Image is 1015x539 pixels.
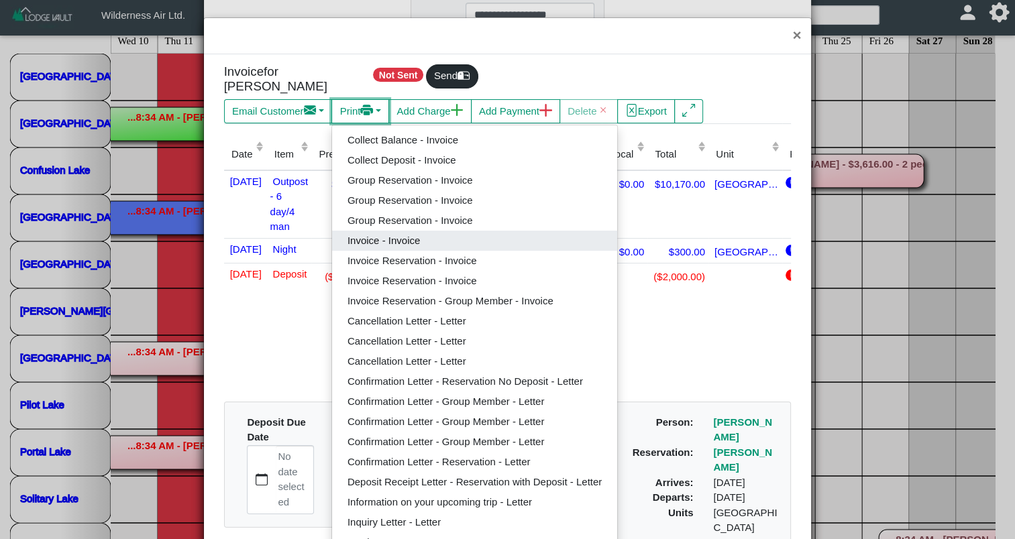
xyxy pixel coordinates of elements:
[332,231,617,251] a: Invoice - Invoice
[315,242,386,260] div: $300.00
[716,147,768,162] div: Unit
[315,267,386,285] div: ($2,000.00)
[360,104,373,117] svg: printer fill
[790,147,815,162] div: Kind
[332,190,617,211] a: Group Reservation - Invoice
[539,104,552,117] svg: plus lg
[227,265,262,280] span: [DATE]
[331,99,389,123] button: Printprinter fill
[274,147,297,162] div: Item
[426,64,478,88] button: Sendmailbox2
[655,147,694,162] div: Total
[653,491,694,503] b: Departs:
[703,475,788,491] div: [DATE]
[332,412,617,432] a: Confirmation Letter - Group Member - Letter
[332,291,617,311] a: Invoice Reservation - Group Member - Invoice
[248,446,275,514] button: calendar
[304,104,317,117] svg: envelope fill
[703,490,788,505] div: [DATE]
[224,64,351,95] h5: Invoice
[332,311,617,331] a: Cancellation Letter - Letter
[617,99,676,123] button: file excelExport
[224,64,327,94] span: for [PERSON_NAME]
[332,331,617,351] a: Cancellation Letter - Letter
[332,472,617,492] a: Deposit Receipt Letter - Reservation with Deposit - Letter
[609,147,633,162] div: Local
[605,242,644,260] div: $0.00
[682,104,695,117] svg: arrows angle expand
[332,130,617,150] a: Collect Balance - Invoice
[655,477,694,488] b: Arrives:
[332,452,617,472] a: Confirmation Letter - Reservation - Letter
[674,99,703,123] button: arrows angle expand
[651,267,705,285] div: ($2,000.00)
[227,173,262,187] span: [DATE]
[256,473,268,486] svg: calendar
[605,174,644,192] div: $0.00
[332,351,617,371] a: Cancellation Letter - Letter
[332,392,617,412] a: Confirmation Letter - Group Member - Letter
[668,507,694,518] b: Units
[247,416,306,443] b: Deposit Due Date
[270,265,307,280] span: Deposit
[332,211,617,231] a: Group Reservation - Invoice
[270,241,297,255] span: Night
[712,242,779,260] div: [GEOGRAPHIC_DATA]
[332,512,617,532] a: Inquiry Letter - Letter
[270,173,309,233] span: Outpost - 6 day/4 man
[373,68,423,82] span: Not Sent
[332,251,617,271] a: Invoice Reservation - Invoice
[231,147,253,162] div: Date
[224,99,333,123] button: Email Customerenvelope fill
[388,99,471,123] button: Add Chargeplus lg
[656,416,694,428] b: Person:
[559,99,618,123] button: Deletex
[633,446,694,458] b: Reservation:
[651,174,705,192] div: $10,170.00
[458,69,470,82] svg: mailbox2
[276,446,313,514] label: No date selected
[332,371,617,392] a: Confirmation Letter - Reservation No Deposit - Letter
[332,492,617,512] a: Information on your upcoming trip - Letter
[332,150,617,170] a: Collect Deposit - Invoice
[703,505,788,536] div: [GEOGRAPHIC_DATA]
[319,147,375,162] div: Pre Tax
[713,446,772,473] a: [PERSON_NAME]
[332,170,617,190] a: Group Reservation - Invoice
[227,241,262,255] span: [DATE]
[712,174,779,192] div: [GEOGRAPHIC_DATA]
[332,432,617,452] a: Confirmation Letter - Group Member - Letter
[451,104,464,117] svg: plus lg
[713,416,772,443] a: [PERSON_NAME]
[315,174,386,192] div: $1,500.00
[651,242,705,260] div: $300.00
[782,18,811,54] button: Close
[332,271,617,291] a: Invoice Reservation - Invoice
[471,99,560,123] button: Add Paymentplus lg
[625,104,638,117] svg: file excel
